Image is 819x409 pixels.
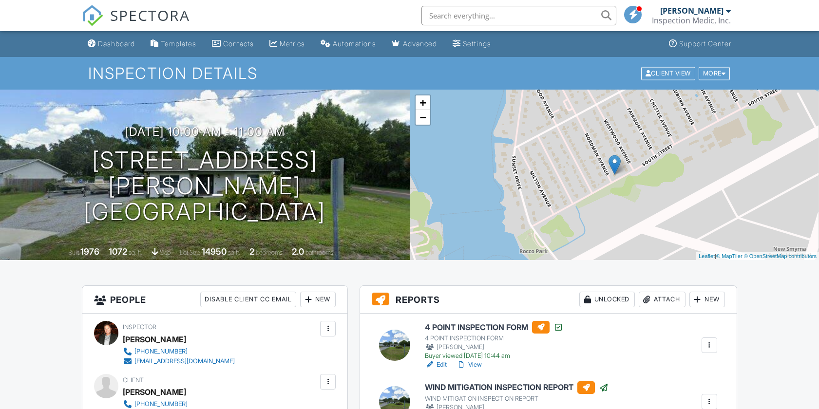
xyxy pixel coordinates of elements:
[641,67,695,80] div: Client View
[696,252,819,260] div: |
[388,35,441,53] a: Advanced
[129,249,142,256] span: sq. ft.
[161,39,196,48] div: Templates
[266,35,309,53] a: Metrics
[109,246,127,257] div: 1072
[292,246,304,257] div: 2.0
[134,357,235,365] div: [EMAIL_ADDRESS][DOMAIN_NAME]
[208,35,258,53] a: Contacts
[425,321,563,360] a: 4 POINT INSPECTION FORM 4 POINT INSPECTION FORM [PERSON_NAME] Buyer viewed [DATE] 10:44 am
[333,39,376,48] div: Automations
[123,323,156,331] span: Inspector
[403,39,437,48] div: Advanced
[660,6,724,16] div: [PERSON_NAME]
[317,35,380,53] a: Automations (Basic)
[463,39,491,48] div: Settings
[84,35,139,53] a: Dashboard
[82,286,347,314] h3: People
[82,5,103,26] img: The Best Home Inspection Software - Spectora
[425,395,609,403] div: WIND MITIGATION INSPECTION REPORT
[425,381,609,394] h6: WIND MITIGATION INSPECTION REPORT
[639,292,686,307] div: Attach
[449,35,495,53] a: Settings
[123,399,283,409] a: [PHONE_NUMBER]
[425,342,563,352] div: [PERSON_NAME]
[256,249,283,256] span: bedrooms
[416,110,430,125] a: Zoom out
[416,95,430,110] a: Zoom in
[68,249,79,256] span: Built
[665,35,735,53] a: Support Center
[300,292,336,307] div: New
[134,400,188,408] div: [PHONE_NUMBER]
[123,332,186,347] div: [PERSON_NAME]
[699,67,730,80] div: More
[123,356,235,366] a: [EMAIL_ADDRESS][DOMAIN_NAME]
[16,148,394,224] h1: [STREET_ADDRESS][PERSON_NAME] [GEOGRAPHIC_DATA]
[98,39,135,48] div: Dashboard
[110,5,190,25] span: SPECTORA
[125,125,285,138] h3: [DATE] 10:00 am - 11:00 am
[147,35,200,53] a: Templates
[457,360,482,370] a: View
[679,39,731,48] div: Support Center
[579,292,635,307] div: Unlocked
[88,65,731,82] h1: Inspection Details
[716,253,743,259] a: © MapTiler
[425,352,563,360] div: Buyer viewed [DATE] 10:44 am
[689,292,725,307] div: New
[202,246,227,257] div: 14950
[223,39,254,48] div: Contacts
[360,286,736,314] h3: Reports
[123,347,235,356] a: [PHONE_NUMBER]
[82,13,190,34] a: SPECTORA
[134,348,188,355] div: [PHONE_NUMBER]
[123,385,186,399] div: [PERSON_NAME]
[744,253,817,259] a: © OpenStreetMap contributors
[640,69,698,76] a: Client View
[180,249,200,256] span: Lot Size
[425,335,563,342] div: 4 POINT INSPECTION FORM
[80,246,99,257] div: 1976
[699,253,715,259] a: Leaflet
[123,376,144,384] span: Client
[425,360,447,370] a: Edit
[652,16,731,25] div: Inspection Medic, Inc.
[421,6,616,25] input: Search everything...
[228,249,240,256] span: sq.ft.
[425,321,563,334] h6: 4 POINT INSPECTION FORM
[249,246,254,257] div: 2
[160,249,171,256] span: slab
[280,39,305,48] div: Metrics
[786,376,809,399] iframe: Intercom live chat
[200,292,296,307] div: Disable Client CC Email
[305,249,333,256] span: bathrooms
